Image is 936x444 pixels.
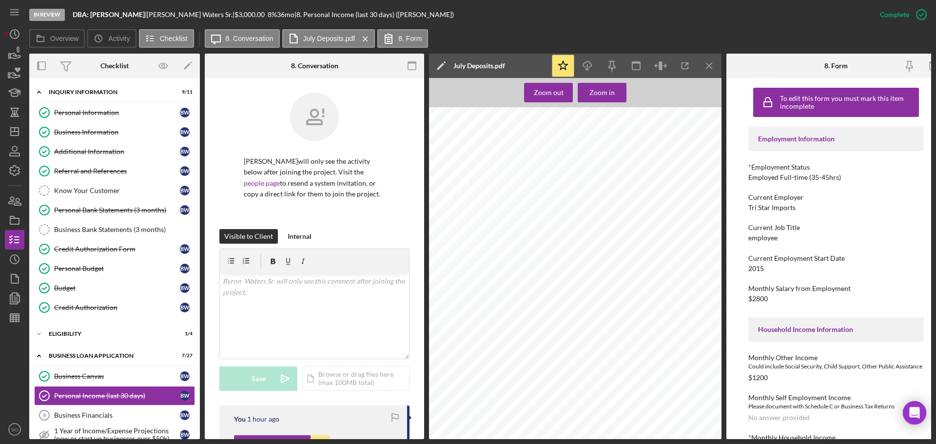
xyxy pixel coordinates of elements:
[50,35,78,42] label: Overview
[34,200,195,220] a: Personal Bank Statements (3 months)BW
[73,11,147,19] div: |
[180,283,190,293] div: B W
[748,362,924,371] div: Could include Social Security, Child Support, Other Public Assistance
[277,11,294,19] div: 36 mo
[748,163,924,171] div: *Employment Status
[748,174,841,181] div: Employed Full-time (35-45hrs)
[247,415,279,423] time: 2025-08-19 16:54
[283,229,316,244] button: Internal
[5,420,24,439] button: SO
[34,122,195,142] a: Business InformationBW
[748,265,764,272] div: 2015
[180,205,190,215] div: B W
[54,392,180,400] div: Personal Income (last 30 days)
[54,372,180,380] div: Business Canvas
[108,35,130,42] label: Activity
[758,135,914,143] div: Employment Information
[180,391,190,401] div: B W
[34,259,195,278] a: Personal BudgetBW
[748,434,924,442] div: *Monthly Household Income
[34,239,195,259] a: Credit Authorization FormBW
[49,331,168,337] div: ELIGIBILITY
[180,264,190,273] div: B W
[34,161,195,181] a: Referral and ReferencesBW
[175,353,193,359] div: 7 / 27
[748,414,810,422] div: No answer provided
[54,187,180,194] div: Know Your Customer
[34,103,195,122] a: Personal InformationBW
[268,11,277,19] div: 8 %
[244,179,280,187] a: people page
[524,83,573,102] button: Zoom out
[748,402,924,411] div: Please document with Schedule C or Business Tax Returns
[54,411,180,419] div: Business Financials
[748,254,924,262] div: Current Employment Start Date
[252,367,266,391] div: Save
[748,224,924,232] div: Current Job Title
[34,405,195,425] a: 9Business FinancialsBW
[226,35,273,42] label: 8. Conversation
[205,29,280,48] button: 8. Conversation
[219,367,297,391] button: Save
[453,62,505,70] div: July Deposits.pdf
[398,35,422,42] label: 8. Form
[288,229,312,244] div: Internal
[282,29,375,48] button: July Deposits.pdf
[180,371,190,381] div: B W
[34,298,195,317] a: Credit AuthorizationBW
[748,354,924,362] div: Monthly Other Income
[748,295,768,303] div: $2800
[43,412,46,418] tspan: 9
[54,245,180,253] div: Credit Authorization Form
[377,29,428,48] button: 8. Form
[175,331,193,337] div: 1 / 4
[589,83,615,102] div: Zoom in
[147,11,234,19] div: [PERSON_NAME] Waters Sr. |
[34,142,195,161] a: Additional InformationBW
[824,62,848,70] div: 8. Form
[11,427,18,432] text: SO
[748,285,924,292] div: Monthly Salary from Employment
[54,206,180,214] div: Personal Bank Statements (3 months)
[294,11,454,19] div: | 8. Personal Income (last 30 days) ([PERSON_NAME])
[54,148,180,155] div: Additional Information
[29,9,65,21] div: In Review
[880,5,909,24] div: Complete
[160,35,188,42] label: Checklist
[180,244,190,254] div: B W
[180,127,190,137] div: B W
[54,427,180,443] div: 1 Year of Income/Expense Projections (new or start up businesses over $50k)
[748,193,924,201] div: Current Employer
[34,278,195,298] a: BudgetBW
[234,11,268,19] div: $3,000.00
[100,62,129,70] div: Checklist
[748,204,796,212] div: Tri Star Imports
[54,304,180,311] div: Credit Authorization
[303,35,355,42] label: July Deposits.pdf
[758,326,914,333] div: Household Income Information
[180,410,190,420] div: B W
[54,167,180,175] div: Referral and References
[291,62,338,70] div: 8. Conversation
[34,220,195,239] a: Business Bank Statements (3 months)
[219,229,278,244] button: Visible to Client
[234,415,246,423] div: You
[34,181,195,200] a: Know Your CustomerBW
[29,29,85,48] button: Overview
[748,374,768,382] div: $1200
[73,10,145,19] b: DBA: [PERSON_NAME]
[578,83,626,102] button: Zoom in
[180,147,190,156] div: B W
[780,95,916,110] div: To edit this form you must mark this item incomplete
[34,367,195,386] a: Business CanvasBW
[244,156,385,200] p: [PERSON_NAME] will only see the activity below after joining the project. Visit the to resend a s...
[870,5,931,24] button: Complete
[180,108,190,117] div: B W
[54,128,180,136] div: Business Information
[748,234,778,242] div: employee
[139,29,194,48] button: Checklist
[54,109,180,116] div: Personal Information
[224,229,273,244] div: Visible to Client
[903,401,926,425] div: Open Intercom Messenger
[180,166,190,176] div: B W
